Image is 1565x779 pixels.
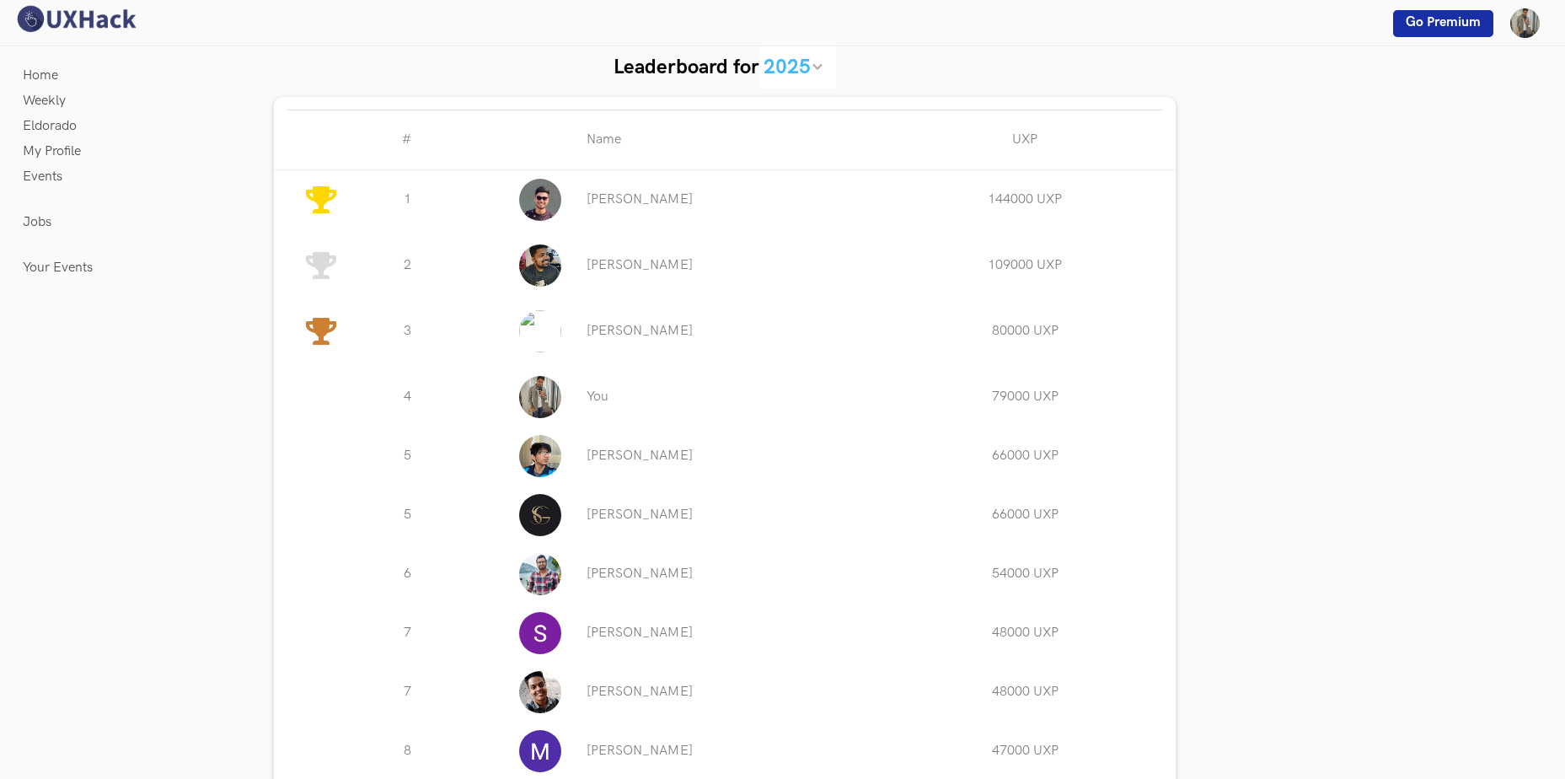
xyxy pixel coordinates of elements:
[875,368,1176,427] div: 79000 UXP
[875,486,1176,545] div: 66000 UXP
[23,63,58,89] a: Home
[1510,8,1540,38] img: Your profile pic
[587,389,608,405] a: You
[587,743,693,759] a: [PERSON_NAME]
[519,179,561,221] img: 2025-01-26_New_DP.png
[349,170,424,236] div: 1
[587,566,693,582] a: [PERSON_NAME]
[875,302,1176,368] div: 80000 UXP
[362,110,411,169] p: #
[875,170,1176,236] div: 144000 UXP
[349,236,424,302] div: 2
[614,55,759,79] span: Leaderboard for
[887,110,1163,169] p: UXP
[1393,10,1493,37] a: Go Premium
[13,4,139,34] img: UXHack logo
[587,191,693,207] a: [PERSON_NAME]
[349,427,424,486] div: 5
[23,114,77,139] a: Eldorado
[519,730,561,772] img: tmp518onp1m
[875,604,1176,663] div: 48000 UXP
[349,663,424,722] div: 7
[519,244,561,287] img: tmpcepocu4_
[587,507,693,523] a: [PERSON_NAME]
[587,448,693,464] a: [PERSON_NAME]
[587,323,693,339] a: [PERSON_NAME]
[875,663,1176,722] div: 48000 UXP
[349,302,424,368] div: 3
[875,427,1176,486] div: 66000 UXP
[587,110,862,169] p: Name
[519,612,561,654] img: tmpmj0tii1w
[349,486,424,545] div: 5
[875,236,1176,302] div: 109000 UXP
[519,553,561,595] img: tmppvuflkax
[23,255,93,281] a: Your Events
[519,376,561,418] img: tmp3cn84f5t
[519,494,561,536] img: tmpdrlddaxz
[23,210,51,235] a: Jobs
[519,310,561,352] img: tmpep5fo5m_
[349,604,424,663] div: 7
[587,684,693,700] a: [PERSON_NAME]
[349,368,424,427] div: 4
[875,545,1176,604] div: 54000 UXP
[23,164,62,190] a: Events
[23,139,81,164] a: My Profile
[519,435,561,477] img: tmp1ywwtv3_
[587,257,693,273] a: [PERSON_NAME]
[519,671,561,713] img: tmpr83onlf_
[1406,14,1481,30] span: Go Premium
[587,625,693,641] a: [PERSON_NAME]
[23,89,66,114] a: Weekly
[349,545,424,604] div: 6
